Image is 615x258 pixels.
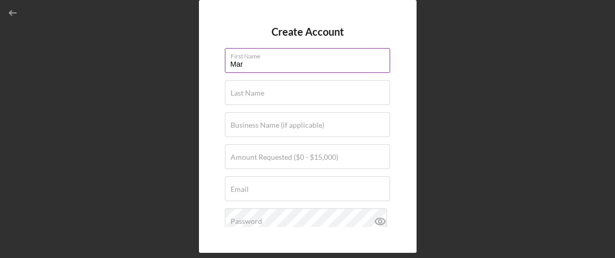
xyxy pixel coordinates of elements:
label: Business Name (if applicable) [231,121,324,129]
label: Amount Requested ($0 - $15,000) [231,153,338,161]
label: Email [231,185,249,193]
label: Last Name [231,89,264,97]
h4: Create Account [271,26,344,38]
label: Password [231,217,262,225]
label: First Name [231,49,390,60]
